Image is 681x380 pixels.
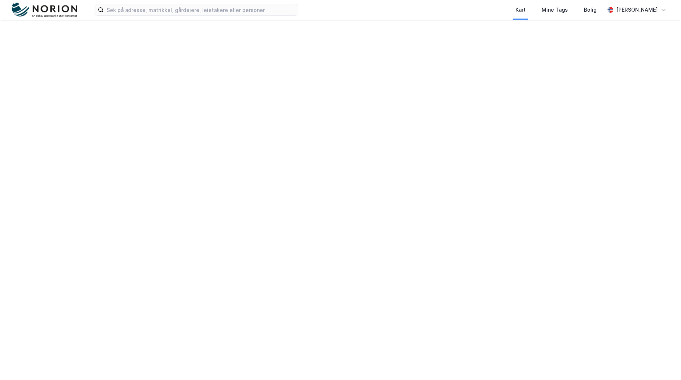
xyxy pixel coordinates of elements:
[616,5,658,14] div: [PERSON_NAME]
[515,5,526,14] div: Kart
[104,4,298,15] input: Søk på adresse, matrikkel, gårdeiere, leietakere eller personer
[584,5,597,14] div: Bolig
[12,3,77,17] img: norion-logo.80e7a08dc31c2e691866.png
[542,5,568,14] div: Mine Tags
